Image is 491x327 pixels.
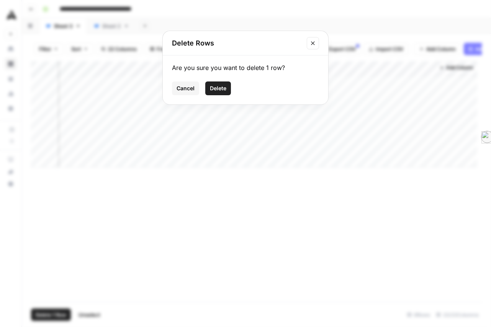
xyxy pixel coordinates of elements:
[177,85,195,92] span: Cancel
[172,38,302,49] h2: Delete Rows
[205,81,231,95] button: Delete
[307,37,319,49] button: Close modal
[210,85,226,92] span: Delete
[172,81,199,95] button: Cancel
[172,63,319,72] div: Are you sure you want to delete 1 row?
